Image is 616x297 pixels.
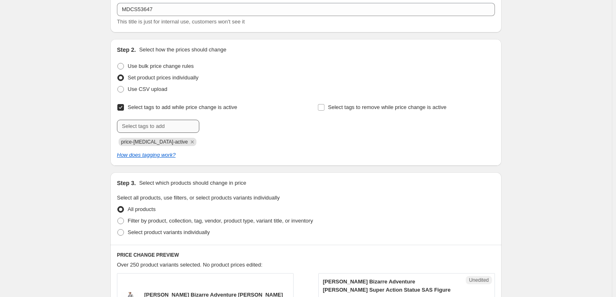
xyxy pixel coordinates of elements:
span: price-change-job-active [121,139,188,145]
span: Use bulk price change rules [128,63,194,69]
span: Unedited [469,277,489,283]
h6: PRICE CHANGE PREVIEW [117,252,495,258]
p: Select how the prices should change [139,46,226,54]
span: Over 250 product variants selected. No product prices edited: [117,262,262,268]
span: This title is just for internal use, customers won't see it [117,19,245,25]
button: Remove price-change-job-active [189,138,196,146]
a: How does tagging work? [117,152,175,158]
span: Select product variants individually [128,229,210,235]
span: All products [128,206,156,212]
h2: Step 2. [117,46,136,54]
span: Select tags to add while price change is active [128,104,237,110]
span: Use CSV upload [128,86,167,92]
span: Select tags to remove while price change is active [328,104,447,110]
span: Filter by product, collection, tag, vendor, product type, variant title, or inventory [128,218,313,224]
span: [PERSON_NAME] Bizarre Adventure [PERSON_NAME] Super Action Statue SAS Figure [323,278,450,293]
p: Select which products should change in price [139,179,246,187]
input: Select tags to add [117,120,199,133]
input: 30% off holiday sale [117,3,495,16]
span: Set product prices individually [128,74,198,81]
h2: Step 3. [117,179,136,187]
span: Select all products, use filters, or select products variants individually [117,195,280,201]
